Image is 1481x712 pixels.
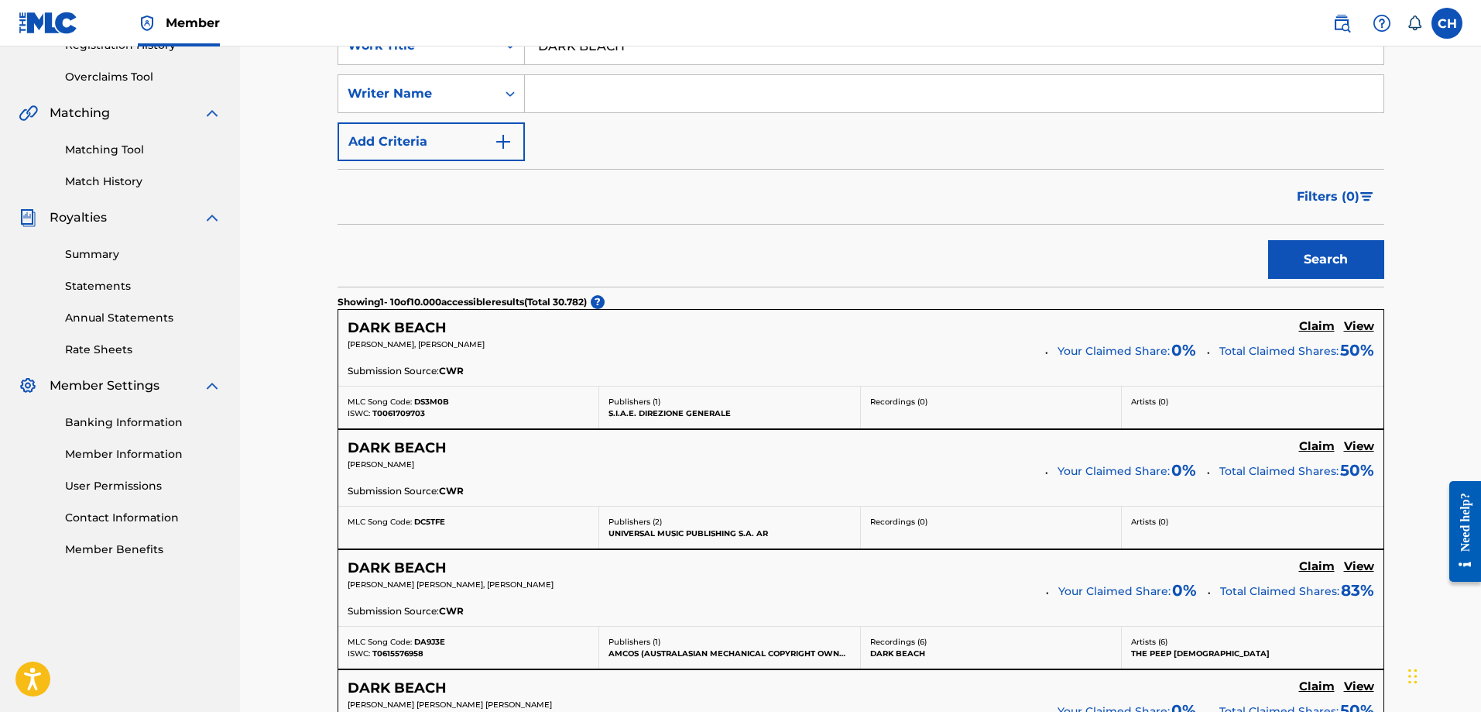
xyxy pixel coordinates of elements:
[1171,339,1196,362] span: 0 %
[414,397,449,407] span: DS3M0B
[203,104,221,122] img: expand
[1131,636,1374,648] p: Artists ( 6 )
[1287,177,1384,216] button: Filters (0)
[348,580,554,590] span: [PERSON_NAME] [PERSON_NAME], [PERSON_NAME]
[1344,439,1374,454] h5: View
[348,517,412,527] span: MLC Song Code:
[338,122,525,161] button: Add Criteria
[348,339,485,349] span: [PERSON_NAME], [PERSON_NAME]
[65,310,221,326] a: Annual Statements
[1404,638,1481,712] div: Widget de chat
[1341,579,1374,602] span: 83 %
[609,516,851,528] p: Publishers ( 2 )
[1219,344,1339,358] span: Total Claimed Shares:
[348,439,447,457] h5: DARK BEACH
[1219,464,1339,478] span: Total Claimed Shares:
[19,12,78,34] img: MLC Logo
[609,396,851,408] p: Publishers ( 1 )
[439,484,464,498] span: CWR
[1268,240,1384,279] button: Search
[1344,439,1374,456] a: View
[65,446,221,463] a: Member Information
[1172,579,1197,602] span: 0 %
[65,69,221,85] a: Overclaims Tool
[609,408,851,419] p: S.I.A.E. DIREZIONE GENERALE
[65,478,221,494] a: User Permissions
[203,208,221,227] img: expand
[1131,516,1374,528] p: Artists ( 0 )
[338,295,587,309] p: Showing 1 - 10 of 10.000 accessible results (Total 30.782 )
[348,319,447,337] h5: DARK BEACH
[348,679,447,697] h5: DARK BEACH
[1344,319,1374,334] h5: View
[348,484,439,498] span: Submission Source:
[1344,319,1374,336] a: View
[1438,470,1481,594] iframe: Resource Center
[870,396,1112,408] p: Recordings ( 0 )
[1404,638,1481,712] iframe: Chat Widget
[348,648,370,659] span: ISWC:
[348,700,552,710] span: [PERSON_NAME] [PERSON_NAME] [PERSON_NAME]
[609,528,851,539] p: UNIVERSAL MUSIC PUBLISHING S.A. AR
[414,637,445,647] span: DA9J3E
[50,104,110,122] span: Matching
[1131,396,1374,408] p: Artists ( 0 )
[1407,15,1422,31] div: Notifications
[348,637,412,647] span: MLC Song Code:
[372,648,423,659] span: T0615576958
[1299,439,1335,454] h5: Claim
[348,459,414,470] span: [PERSON_NAME]
[1344,559,1374,574] h5: View
[138,14,156,33] img: Top Rightsholder
[870,648,1112,659] p: DARK BEACH
[65,174,221,190] a: Match History
[1360,192,1373,201] img: filter
[1131,648,1374,659] p: THE PEEP [DEMOGRAPHIC_DATA]
[439,604,464,618] span: CWR
[1297,187,1359,206] span: Filters ( 0 )
[1340,339,1374,362] span: 50 %
[372,408,425,418] span: T0061709703
[1408,653,1418,700] div: Arrastrar
[65,342,221,358] a: Rate Sheets
[1058,583,1171,600] span: Your Claimed Share:
[19,208,37,227] img: Royalties
[1058,463,1170,480] span: Your Claimed Share:
[338,26,1384,287] form: Search Form
[65,542,221,558] a: Member Benefits
[166,14,220,32] span: Member
[414,517,445,527] span: DC5TFE
[1373,14,1391,33] img: help
[609,648,851,659] p: AMCOS (AUSTRALASIAN MECHANICAL COPYRIGHT OWNERS SOCIETY)
[1332,14,1351,33] img: search
[439,364,464,378] span: CWR
[348,364,439,378] span: Submission Source:
[348,559,447,577] h5: DARK BEACH
[348,84,487,103] div: Writer Name
[65,414,221,431] a: Banking Information
[50,208,107,227] span: Royalties
[1344,679,1374,694] h5: View
[348,397,412,407] span: MLC Song Code:
[65,278,221,294] a: Statements
[65,142,221,158] a: Matching Tool
[1299,319,1335,334] h5: Claim
[1366,8,1397,39] div: Help
[348,408,370,418] span: ISWC:
[1171,459,1196,482] span: 0 %
[1299,559,1335,574] h5: Claim
[19,377,37,395] img: Member Settings
[50,377,159,395] span: Member Settings
[203,377,221,395] img: expand
[1431,8,1462,39] div: User Menu
[65,510,221,526] a: Contact Information
[609,636,851,648] p: Publishers ( 1 )
[870,636,1112,648] p: Recordings ( 6 )
[1220,584,1339,598] span: Total Claimed Shares:
[870,516,1112,528] p: Recordings ( 0 )
[1344,679,1374,697] a: View
[1058,343,1170,359] span: Your Claimed Share:
[1326,8,1357,39] a: Public Search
